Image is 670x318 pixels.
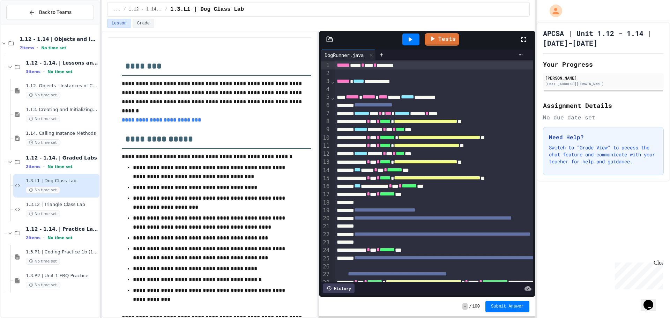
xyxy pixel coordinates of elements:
[113,7,121,12] span: ...
[26,178,98,184] span: 1.3.L1 | Dog Class Lab
[26,131,98,136] span: 1.14. Calling Instance Methods
[43,235,45,241] span: •
[321,110,330,118] div: 7
[170,5,244,14] span: 1.3.L1 | Dog Class Lab
[641,290,663,311] iframe: chat widget
[321,271,330,279] div: 27
[107,19,131,28] button: Lesson
[321,223,330,230] div: 21
[26,249,98,255] span: 1.3.P1 | Coding Practice 1b (1.7-1.15)
[462,303,468,310] span: -
[43,164,45,169] span: •
[321,175,330,183] div: 15
[321,199,330,207] div: 18
[323,283,355,293] div: History
[321,69,330,77] div: 2
[321,93,330,101] div: 5
[321,134,330,142] div: 10
[129,7,162,12] span: 1.12 - 1.14. | Graded Labs
[321,215,330,223] div: 20
[321,231,330,239] div: 22
[26,273,98,279] span: 1.3.P2 | Unit 1 FRQ Practice
[26,226,98,232] span: 1.12 - 1.14. | Practice Labs
[321,51,367,59] div: DogRunner.java
[321,118,330,126] div: 8
[321,191,330,199] div: 17
[425,33,459,46] a: Tests
[330,78,335,84] span: Fold line
[6,5,94,20] button: Back to Teams
[543,101,664,110] h2: Assignment Details
[321,183,330,191] div: 16
[321,50,376,60] div: DogRunner.java
[321,255,330,263] div: 25
[123,7,126,12] span: /
[321,61,330,69] div: 1
[472,304,480,309] span: 100
[321,207,330,215] div: 19
[26,69,40,74] span: 3 items
[43,69,45,74] span: •
[165,7,167,12] span: /
[321,239,330,246] div: 23
[26,139,60,146] span: No time set
[26,92,60,98] span: No time set
[133,19,154,28] button: Grade
[542,3,564,19] div: My Account
[321,246,330,254] div: 24
[26,164,40,169] span: 2 items
[549,133,658,141] h3: Need Help?
[26,187,60,193] span: No time set
[39,9,72,16] span: Back to Teams
[321,167,330,175] div: 14
[20,36,98,42] span: 1.12 - 1.14 | Objects and Instances of Classes
[321,102,330,110] div: 6
[321,142,330,150] div: 11
[321,279,330,287] div: 28
[321,77,330,86] div: 3
[26,202,98,208] span: 1.3.L2 | Triangle Class Lab
[26,83,98,89] span: 1.12. Objects - Instances of Classes
[26,107,98,113] span: 1.13. Creating and Initializing Objects: Constructors
[543,113,664,121] div: No due date set
[26,282,60,288] span: No time set
[543,28,664,48] h1: APCSA | Unit 1.12 - 1.14 | [DATE]-[DATE]
[26,236,40,240] span: 2 items
[612,260,663,289] iframe: chat widget
[47,236,73,240] span: No time set
[545,75,662,81] div: [PERSON_NAME]
[321,263,330,271] div: 26
[37,45,38,51] span: •
[20,46,34,50] span: 7 items
[41,46,66,50] span: No time set
[26,210,60,217] span: No time set
[543,59,664,69] h2: Your Progress
[485,301,529,312] button: Submit Answer
[549,144,658,165] p: Switch to "Grade View" to access the chat feature and communicate with your teacher for help and ...
[47,164,73,169] span: No time set
[3,3,48,44] div: Chat with us now!Close
[47,69,73,74] span: No time set
[321,126,330,134] div: 9
[26,60,98,66] span: 1.12 - 1.14. | Lessons and Notes
[26,116,60,122] span: No time set
[321,158,330,166] div: 13
[26,155,98,161] span: 1.12 - 1.14. | Graded Labs
[26,258,60,265] span: No time set
[321,150,330,158] div: 12
[321,86,330,93] div: 4
[330,94,335,101] span: Fold line
[545,81,662,87] div: [EMAIL_ADDRESS][DOMAIN_NAME]
[469,304,471,309] span: /
[491,304,524,309] span: Submit Answer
